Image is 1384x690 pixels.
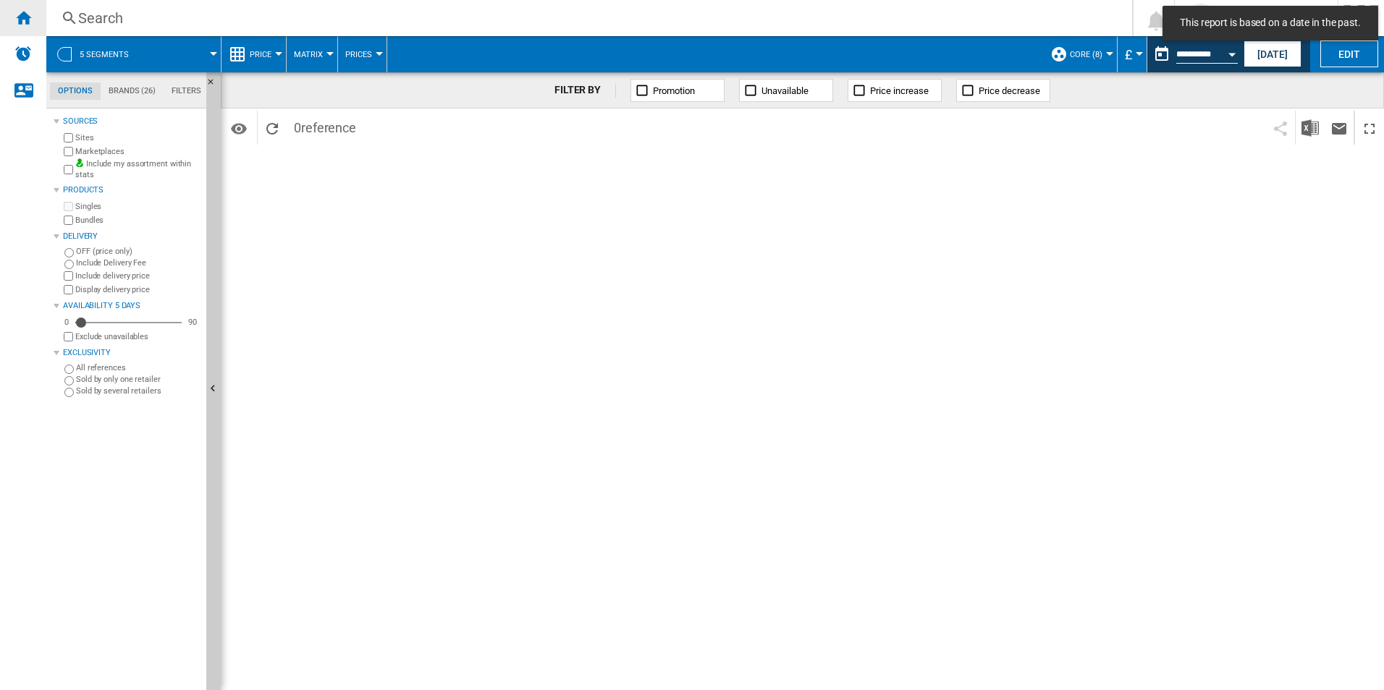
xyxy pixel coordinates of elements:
[1219,39,1245,65] button: Open calendar
[76,386,201,396] label: Sold by several retailers
[14,45,32,62] img: alerts-logo.svg
[101,82,164,100] md-tab-item: Brands (26)
[250,36,279,72] button: Price
[1244,41,1301,67] button: [DATE]
[979,85,1040,96] span: Price decrease
[63,300,201,312] div: Availability 5 Days
[75,271,201,281] label: Include delivery price
[294,50,323,59] span: Matrix
[75,315,182,330] md-slider: Availability
[80,50,129,59] span: 5 segments
[739,79,833,102] button: Unavailable
[287,111,363,141] span: 0
[75,132,201,143] label: Sites
[64,202,73,211] input: Singles
[848,79,942,102] button: Price increase
[64,147,73,156] input: Marketplaces
[64,271,73,281] input: Include delivery price
[75,215,201,226] label: Bundles
[64,285,73,294] input: Display delivery price
[75,284,201,295] label: Display delivery price
[301,120,356,135] span: reference
[224,115,253,141] button: Options
[1147,36,1241,72] div: This report is based on a date in the past.
[64,216,73,225] input: Bundles
[64,133,73,142] input: Sites
[1125,47,1132,62] span: £
[761,85,809,96] span: Unavailable
[63,231,201,242] div: Delivery
[63,184,201,196] div: Products
[1147,40,1176,69] button: md-calendar
[50,82,101,100] md-tab-item: Options
[870,85,929,96] span: Price increase
[64,388,74,397] input: Sold by several retailers
[345,50,372,59] span: Prices
[75,146,201,157] label: Marketplaces
[185,317,201,328] div: 90
[1050,36,1110,72] div: Core (8)
[64,332,73,341] input: Display delivery price
[75,331,201,342] label: Exclude unavailables
[63,116,201,127] div: Sources
[258,111,287,145] button: Reload
[76,374,201,385] label: Sold by only one retailer
[630,79,725,102] button: Promotion
[1070,36,1110,72] button: Core (8)
[206,72,224,98] button: Hide
[75,201,201,212] label: Singles
[64,161,73,179] input: Include my assortment within stats
[1301,119,1319,137] img: excel-24x24.png
[1125,36,1139,72] button: £
[63,347,201,359] div: Exclusivity
[653,85,695,96] span: Promotion
[54,36,214,72] div: 5 segments
[956,79,1050,102] button: Price decrease
[64,376,74,386] input: Sold by only one retailer
[78,8,1094,28] div: Search
[294,36,330,72] button: Matrix
[1320,41,1378,67] button: Edit
[64,248,74,257] input: OFF (price only)
[75,158,84,167] img: mysite-bg-18x18.png
[64,260,74,269] input: Include Delivery Fee
[164,82,209,100] md-tab-item: Filters
[1296,111,1325,145] button: Download in Excel
[1266,111,1295,145] button: Share this bookmark with others
[250,50,271,59] span: Price
[229,36,279,72] div: Price
[345,36,379,72] button: Prices
[61,317,72,328] div: 0
[76,362,201,373] label: All references
[1355,111,1384,145] button: Maximize
[1070,50,1102,59] span: Core (8)
[1325,111,1354,145] button: Send this report by email
[76,257,201,268] label: Include Delivery Fee
[76,246,201,257] label: OFF (price only)
[64,365,74,374] input: All references
[80,36,143,72] button: 5 segments
[554,83,616,98] div: FILTER BY
[1176,16,1365,30] span: This report is based on a date in the past.
[75,158,201,181] label: Include my assortment within stats
[1118,36,1147,72] md-menu: Currency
